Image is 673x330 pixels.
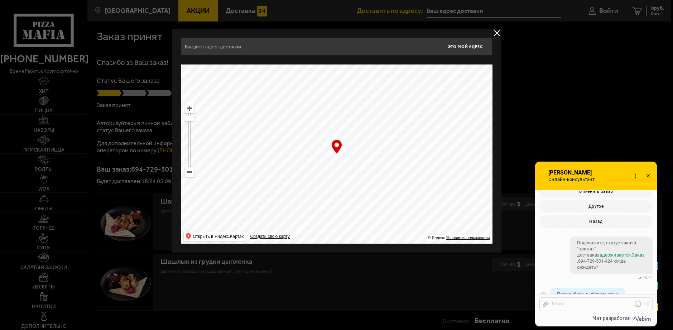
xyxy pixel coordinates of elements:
[597,252,645,258] a: задерживается.Заказ
[439,38,492,56] button: Это мой адрес
[643,275,653,280] span: 18:44
[557,291,618,297] span: Пожалуйста, выберите тему
[539,291,548,300] img: visitor_avatar_default.png
[448,44,482,49] span: Это мой адрес
[428,235,445,240] ymaps: © Яндекс
[579,189,613,194] span: Отменить заказ
[492,29,501,38] button: delivery type
[184,232,246,241] ymaps: Открыть в Яндекс.Картах
[446,235,490,240] a: Условия использования
[249,234,291,239] a: Создать свою карту
[548,169,599,176] span: [PERSON_NAME]
[539,215,653,228] button: Назад
[539,200,653,212] button: Другое
[548,177,599,182] span: Онлайн-консультант
[593,315,652,321] a: Чат разработан
[181,38,439,56] input: Введите адрес доставки
[588,204,604,209] span: Другое
[577,240,645,271] span: Подскажите, статус заказа "принят" доставка .694-729-501-424 когда ожидать?
[589,219,602,224] span: Назад
[193,232,244,241] ymaps: Открыть в Яндекс.Картах
[539,185,653,197] button: Отменить заказ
